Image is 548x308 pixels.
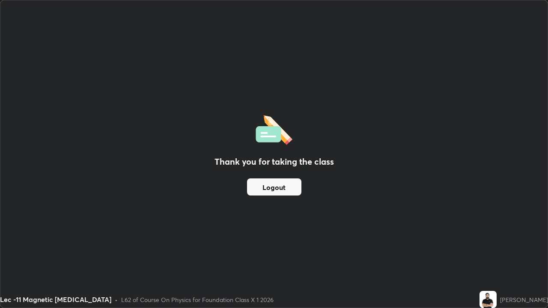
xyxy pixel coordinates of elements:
div: • [115,295,118,304]
div: L62 of Course On Physics for Foundation Class X 1 2026 [121,295,274,304]
img: offlineFeedback.1438e8b3.svg [256,113,292,145]
img: b2bed59bc78e40b190ce8b8d42fd219a.jpg [479,291,497,308]
h2: Thank you for taking the class [214,155,334,168]
div: [PERSON_NAME] [500,295,548,304]
button: Logout [247,178,301,195]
